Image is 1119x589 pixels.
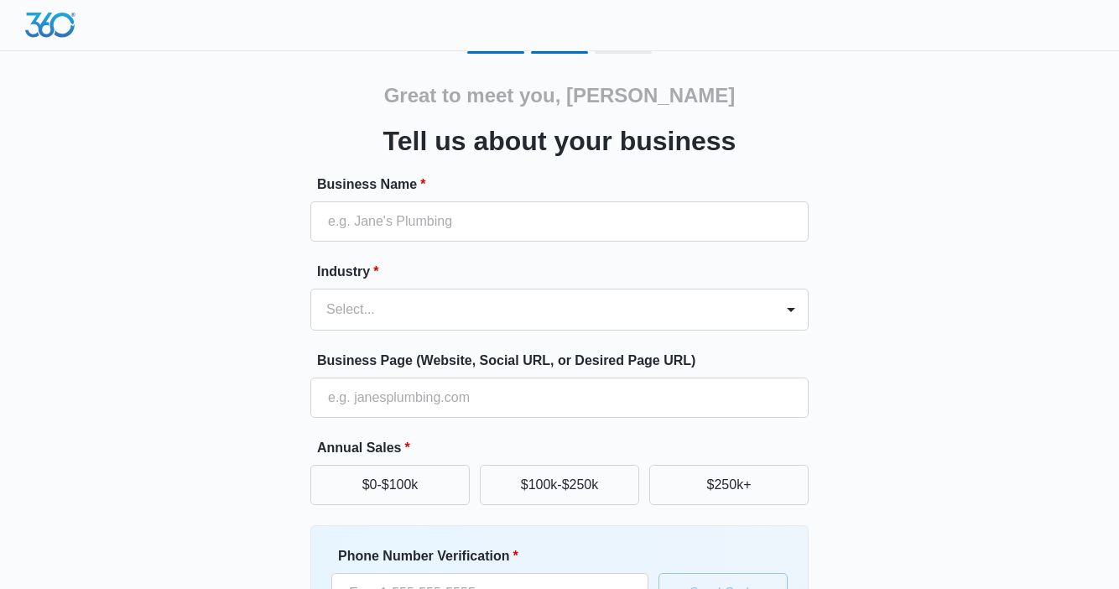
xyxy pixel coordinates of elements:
[480,465,639,505] button: $100k-$250k
[383,121,736,161] h3: Tell us about your business
[384,81,736,111] h2: Great to meet you, [PERSON_NAME]
[310,465,470,505] button: $0-$100k
[317,175,815,195] label: Business Name
[317,438,815,458] label: Annual Sales
[317,351,815,371] label: Business Page (Website, Social URL, or Desired Page URL)
[310,201,809,242] input: e.g. Jane's Plumbing
[649,465,809,505] button: $250k+
[317,262,815,282] label: Industry
[310,378,809,418] input: e.g. janesplumbing.com
[338,546,655,566] label: Phone Number Verification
